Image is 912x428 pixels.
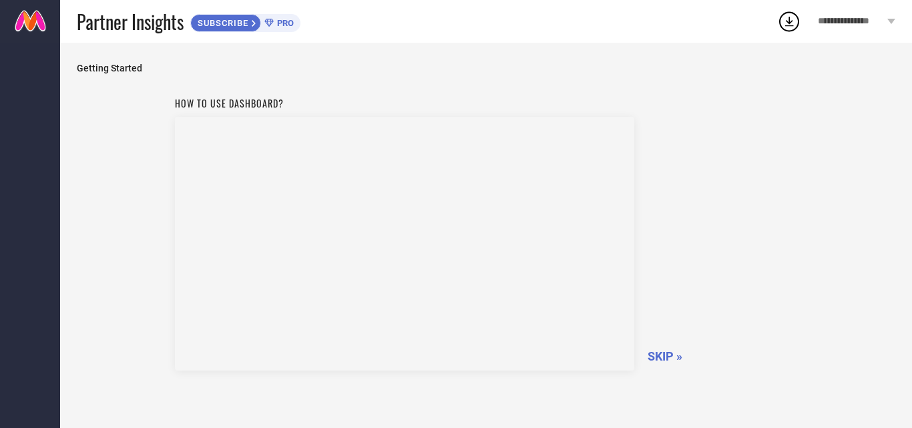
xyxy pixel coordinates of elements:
span: PRO [274,18,294,28]
span: Getting Started [77,63,895,73]
a: SUBSCRIBEPRO [190,11,300,32]
span: SUBSCRIBE [191,18,252,28]
h1: How to use dashboard? [175,96,634,110]
span: SKIP » [648,349,682,363]
span: Partner Insights [77,8,184,35]
iframe: Workspace Section [175,117,634,371]
div: Open download list [777,9,801,33]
